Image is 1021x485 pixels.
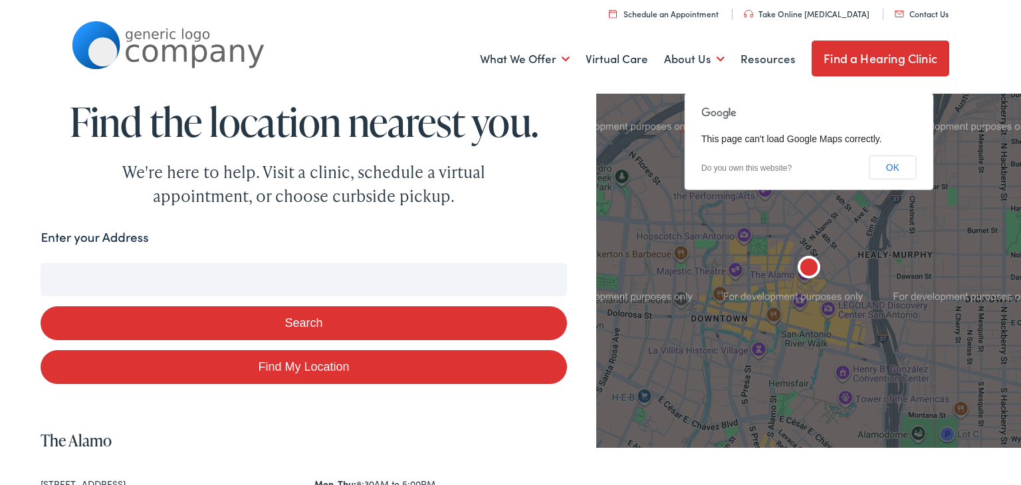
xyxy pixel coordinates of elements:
label: Enter your Address [41,228,148,247]
img: utility icon [744,10,753,18]
img: utility icon [895,11,904,17]
a: About Us [664,35,725,84]
a: Find a Hearing Clinic [812,41,949,76]
a: Contact Us [895,8,949,19]
div: The Alamo [788,248,830,290]
a: Take Online [MEDICAL_DATA] [744,8,869,19]
a: Do you own this website? [701,163,792,173]
img: utility icon [609,9,617,18]
a: Find My Location [41,350,566,384]
a: Virtual Care [586,35,648,84]
a: The Alamo [41,429,112,451]
div: We're here to help. Visit a clinic, schedule a virtual appointment, or choose curbside pickup. [91,160,516,208]
a: What We Offer [480,35,570,84]
a: Schedule an Appointment [609,8,719,19]
input: Enter your address or zip code [41,263,566,296]
h1: Find the location nearest you. [41,100,566,144]
span: This page can't load Google Maps correctly. [701,134,882,144]
button: OK [869,155,916,179]
a: Resources [740,35,796,84]
button: Search [41,306,566,340]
